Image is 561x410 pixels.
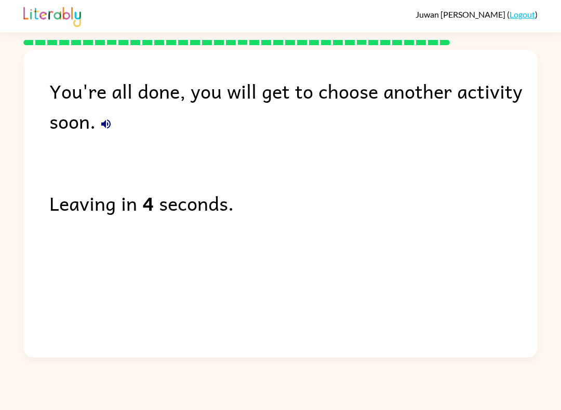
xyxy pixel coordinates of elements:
div: You're all done, you will get to choose another activity soon. [49,76,538,136]
div: Leaving in seconds. [49,188,538,218]
b: 4 [142,188,154,218]
img: Literably [23,4,81,27]
div: ( ) [416,9,538,19]
span: Juwan [PERSON_NAME] [416,9,507,19]
a: Logout [510,9,535,19]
